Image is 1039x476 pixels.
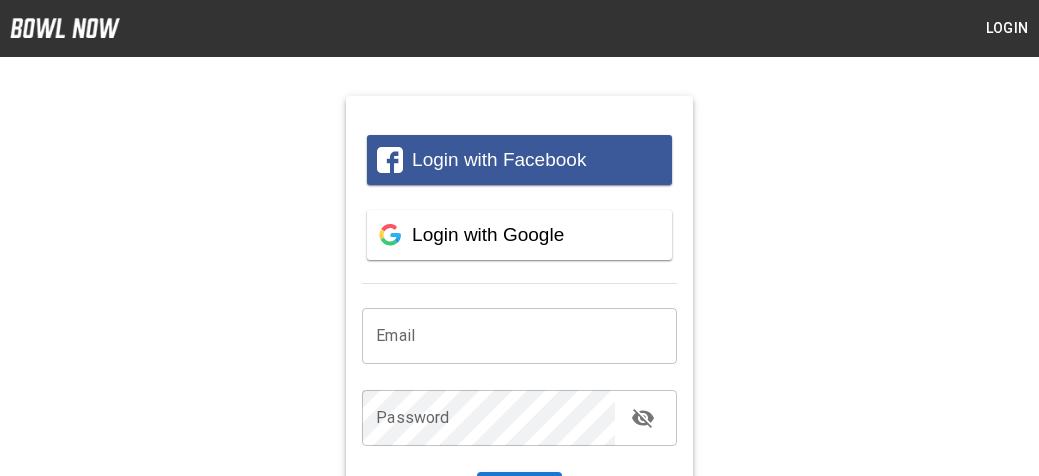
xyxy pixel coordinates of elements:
span: Login with Google [412,224,564,245]
button: Login with Facebook [367,135,671,185]
button: Login with Google [367,210,671,260]
button: Login [975,10,1039,47]
img: logo [10,18,120,38]
button: toggle password visibility [623,398,663,438]
span: Login with Facebook [412,149,586,170]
